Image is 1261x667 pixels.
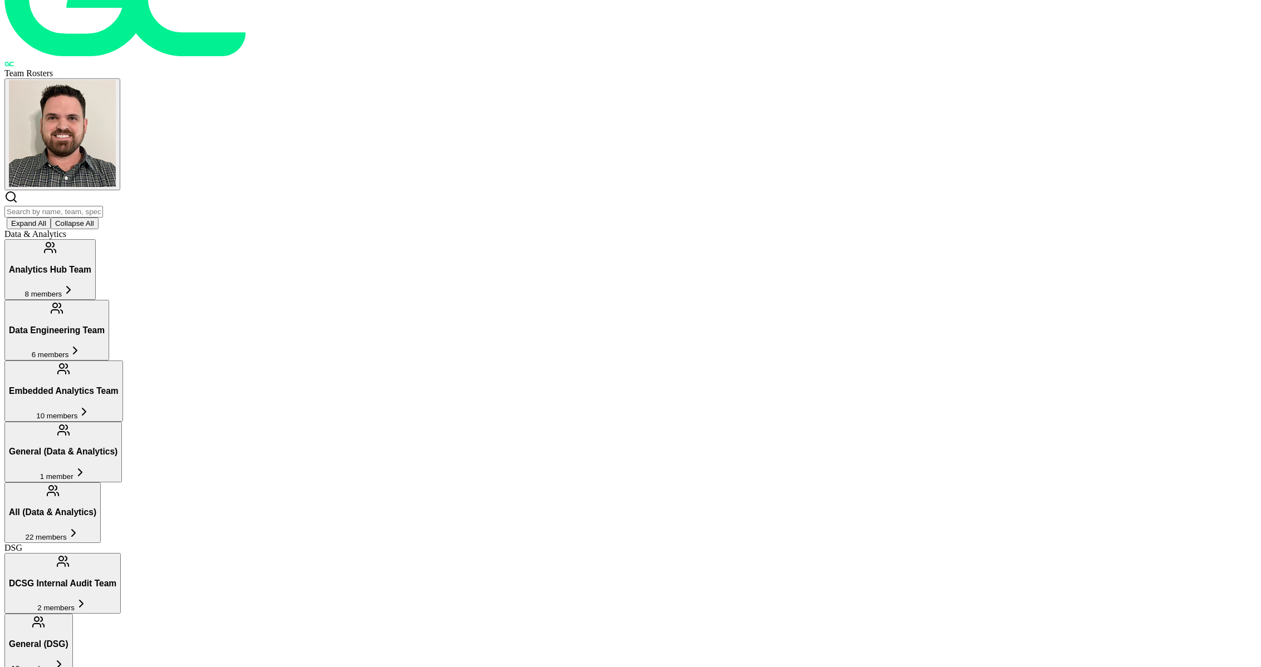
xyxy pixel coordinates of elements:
[51,218,99,229] button: Collapse All
[9,265,91,275] h3: Analytics Hub Team
[4,206,103,218] input: Search by name, team, specialty, or title...
[9,507,96,517] h3: All (Data & Analytics)
[4,422,122,482] button: General (Data & Analytics)1 member
[9,639,68,649] h3: General (DSG)
[40,472,73,481] span: 1 member
[4,543,22,552] span: DSG
[26,533,67,541] span: 22 members
[9,386,119,396] h3: Embedded Analytics Team
[4,482,101,543] button: All (Data & Analytics)22 members
[32,350,69,359] span: 6 members
[4,229,66,239] span: Data & Analytics
[9,325,105,335] h3: Data Engineering Team
[37,604,75,612] span: 2 members
[4,300,109,360] button: Data Engineering Team6 members
[36,412,77,420] span: 10 members
[4,360,123,421] button: Embedded Analytics Team10 members
[4,239,96,300] button: Analytics Hub Team8 members
[4,68,53,78] span: Team Rosters
[4,553,121,614] button: DCSG Internal Audit Team2 members
[9,579,116,589] h3: DCSG Internal Audit Team
[25,290,62,298] span: 8 members
[7,218,51,229] button: Expand All
[9,447,117,457] h3: General (Data & Analytics)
